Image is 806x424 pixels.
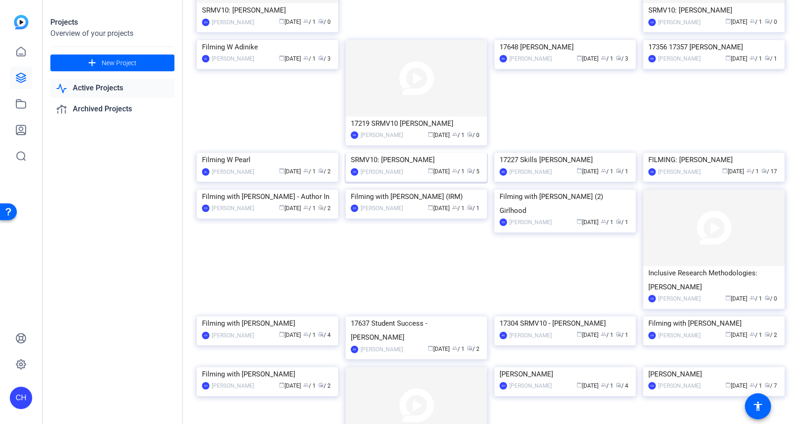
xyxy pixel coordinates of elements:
div: CH [202,205,209,212]
span: group [750,295,755,301]
span: calendar_today [725,331,731,337]
span: group [750,331,755,337]
span: / 0 [764,19,777,25]
span: group [303,205,309,210]
span: radio [318,55,324,61]
span: / 1 [303,332,316,338]
div: [PERSON_NAME] [509,381,552,390]
span: radio [467,131,472,137]
span: [DATE] [279,332,301,338]
span: radio [467,345,472,351]
div: RK [351,131,358,139]
div: RK [500,332,507,339]
div: [PERSON_NAME] [658,18,701,27]
span: [DATE] [725,332,747,338]
span: / 4 [616,383,628,389]
span: / 1 [303,19,316,25]
div: [PERSON_NAME] [212,204,254,213]
span: radio [764,55,770,61]
span: group [303,18,309,24]
span: radio [616,219,621,224]
span: calendar_today [279,205,285,210]
div: [PERSON_NAME] [212,167,254,177]
div: [PERSON_NAME] [212,381,254,390]
span: group [452,205,458,210]
span: calendar_today [722,168,728,173]
span: [DATE] [279,205,301,212]
span: group [750,382,755,388]
div: CH [648,295,656,302]
span: / 1 [452,132,465,138]
div: [PERSON_NAME] [212,331,254,340]
span: calendar_today [279,55,285,61]
span: radio [467,205,472,210]
span: group [452,168,458,173]
span: radio [616,168,621,173]
span: New Project [102,58,137,68]
span: / 1 [601,219,613,226]
img: blue-gradient.svg [14,15,28,29]
span: / 1 [601,55,613,62]
div: SRMV10: [PERSON_NAME] [648,3,779,17]
div: CH [648,332,656,339]
span: group [303,382,309,388]
div: 17227 Skills [PERSON_NAME] [500,153,631,167]
span: / 2 [318,168,331,175]
span: group [601,168,606,173]
span: / 1 [467,205,479,212]
span: [DATE] [428,346,450,352]
span: [DATE] [428,205,450,212]
div: SRMV10: [PERSON_NAME] [202,3,333,17]
span: radio [467,168,472,173]
div: Overview of your projects [50,28,174,39]
span: group [750,18,755,24]
span: / 3 [318,55,331,62]
span: / 7 [764,383,777,389]
div: CH [202,19,209,26]
div: Filming W Pearl [202,153,333,167]
div: Filming with [PERSON_NAME] - Author In [202,190,333,204]
span: [DATE] [279,19,301,25]
span: calendar_today [725,295,731,301]
div: 17219 SRMV10 [PERSON_NAME] [351,116,482,130]
span: [DATE] [577,332,598,338]
span: [DATE] [279,383,301,389]
span: radio [318,168,324,173]
div: RK [351,346,358,353]
span: calendar_today [725,55,731,61]
span: [DATE] [428,132,450,138]
div: RK [648,55,656,62]
span: group [452,131,458,137]
span: radio [764,18,770,24]
a: Active Projects [50,79,174,98]
div: 17304 SRMV10 - [PERSON_NAME] [500,316,631,330]
span: calendar_today [725,382,731,388]
div: CH [351,168,358,176]
span: calendar_today [577,55,582,61]
div: [PERSON_NAME] [658,331,701,340]
div: [PERSON_NAME] [509,331,552,340]
div: [PERSON_NAME] [212,54,254,63]
span: / 1 [750,383,762,389]
span: / 5 [467,168,479,175]
div: RK [500,168,507,176]
span: [DATE] [577,219,598,226]
span: / 2 [467,346,479,352]
span: [DATE] [577,383,598,389]
span: / 2 [318,383,331,389]
span: / 1 [452,346,465,352]
div: CH [10,387,32,409]
div: [PERSON_NAME] [648,367,779,381]
div: RK [500,55,507,62]
div: GH [500,382,507,390]
div: [PERSON_NAME] [361,345,403,354]
div: Inclusive Research Methodologies: [PERSON_NAME] [648,266,779,294]
div: CH [202,332,209,339]
div: [PERSON_NAME] [658,294,701,303]
span: / 1 [303,205,316,212]
span: radio [616,55,621,61]
div: GH [648,382,656,390]
span: / 1 [750,55,762,62]
span: / 1 [601,332,613,338]
div: Projects [50,17,174,28]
